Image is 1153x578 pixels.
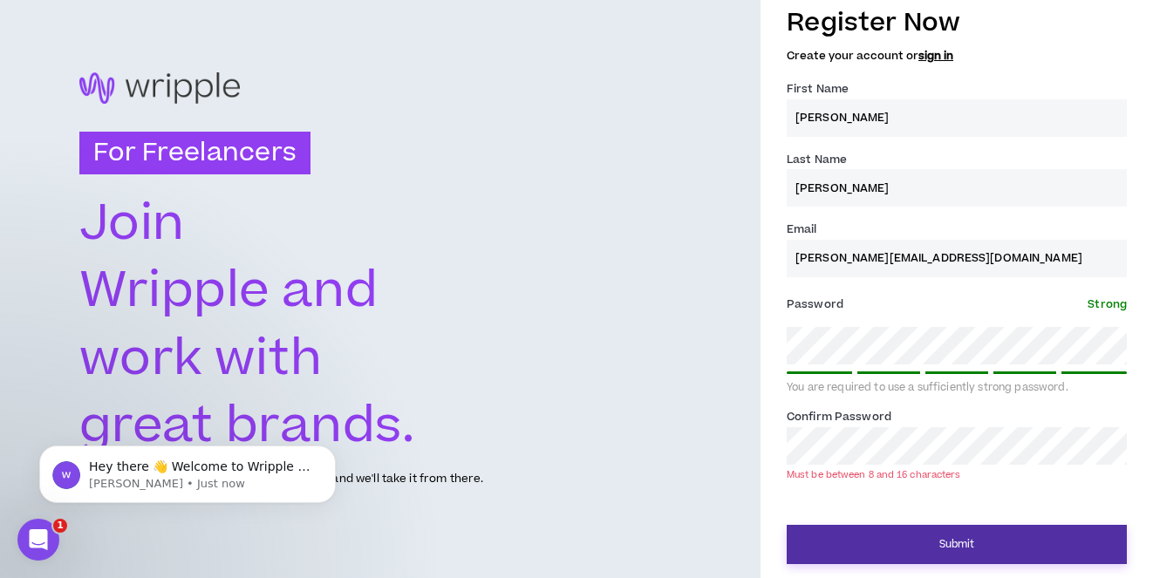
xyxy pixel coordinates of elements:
[918,48,953,64] a: sign in
[787,4,1127,41] h3: Register Now
[79,132,310,175] h3: For Freelancers
[17,519,59,561] iframe: Intercom live chat
[1088,296,1127,312] span: Strong
[79,391,415,461] text: great brands.
[787,99,1127,137] input: First name
[787,381,1127,395] div: You are required to use a sufficiently strong password.
[787,525,1127,564] button: Submit
[79,189,185,259] text: Join
[787,75,849,103] label: First Name
[79,256,378,326] text: Wripple and
[787,50,1127,62] h5: Create your account or
[53,519,67,533] span: 1
[13,409,362,531] iframe: Intercom notifications message
[787,296,843,312] span: Password
[79,323,323,393] text: work with
[787,240,1127,277] input: Enter Email
[787,169,1127,207] input: Last name
[787,468,961,481] div: Must be between 8 and 16 characters
[787,403,891,431] label: Confirm Password
[787,215,817,243] label: Email
[787,146,847,173] label: Last Name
